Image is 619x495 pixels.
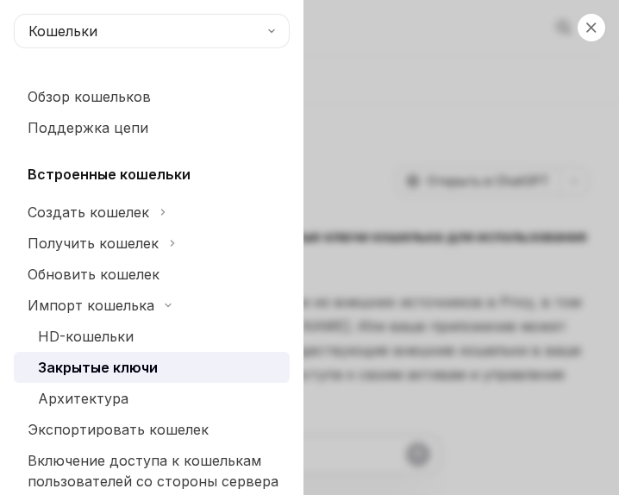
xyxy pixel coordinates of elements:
[38,359,158,376] font: Закрытые ключи
[28,204,149,221] font: Создать кошелек
[28,235,159,252] font: Получить кошелек
[14,14,290,48] button: Кошельки
[14,321,290,352] a: HD-кошельки
[28,297,154,314] font: Импорт кошелька
[28,22,97,40] font: Кошельки
[38,328,134,345] font: HD-кошельки
[14,290,290,321] button: Переключить раздел «Импорт кошелька»
[28,119,148,136] font: Поддержка цепи
[28,452,278,490] font: Включение доступа к кошелькам пользователей со стороны сервера
[28,166,191,183] font: Встроенные кошельки
[28,421,209,438] font: Экспортировать кошелек
[14,112,290,143] a: Поддержка цепи
[14,259,290,290] a: Обновить кошелек
[14,352,290,383] a: Закрытые ключи
[14,197,290,228] button: Переключить раздел «Создать кошелек»
[14,81,290,112] a: Обзор кошельков
[28,88,151,105] font: Обзор кошельков
[28,266,159,283] font: Обновить кошелек
[38,390,128,407] font: Архитектура
[14,228,290,259] button: Переключить раздел «Получить кошелек»
[14,414,290,445] a: Экспортировать кошелек
[14,383,290,414] a: Архитектура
